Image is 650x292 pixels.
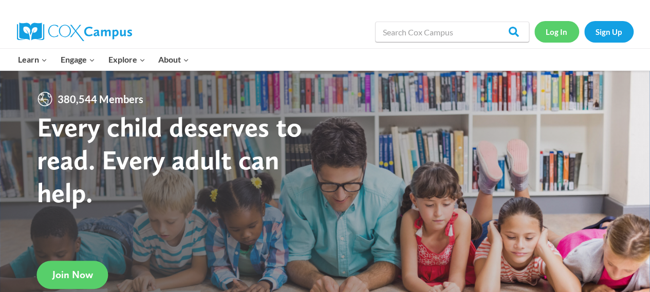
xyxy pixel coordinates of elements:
[534,21,579,42] a: Log In
[17,23,132,41] img: Cox Campus
[54,49,102,70] button: Child menu of Engage
[584,21,634,42] a: Sign Up
[53,91,147,107] span: 380,544 Members
[534,21,634,42] nav: Secondary Navigation
[102,49,152,70] button: Child menu of Explore
[375,22,529,42] input: Search Cox Campus
[12,49,54,70] button: Child menu of Learn
[152,49,196,70] button: Child menu of About
[37,261,108,289] a: Join Now
[52,268,93,281] span: Join Now
[12,49,196,70] nav: Primary Navigation
[37,110,302,208] strong: Every child deserves to read. Every adult can help.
